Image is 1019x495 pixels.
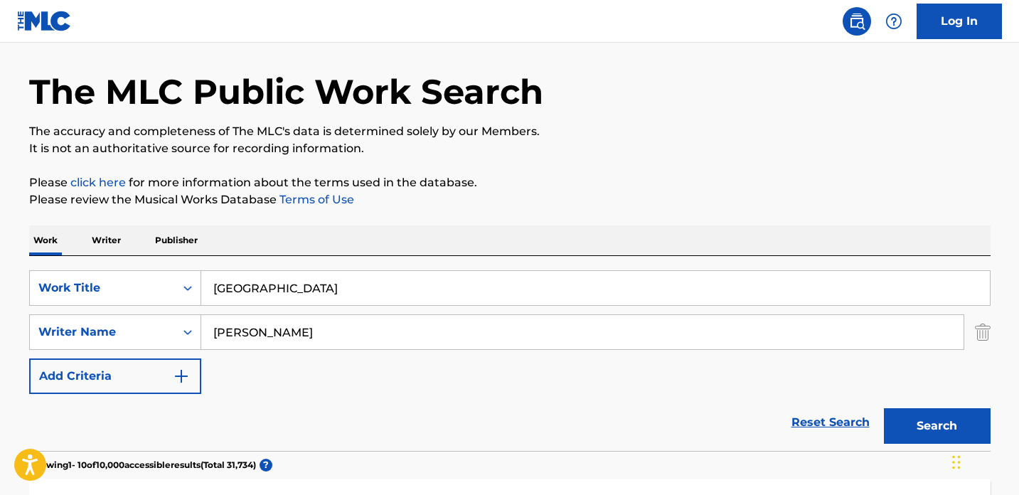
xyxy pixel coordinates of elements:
a: Log In [917,4,1002,39]
p: Please for more information about the terms used in the database. [29,174,991,191]
span: ? [260,459,272,472]
img: help [885,13,902,30]
div: Help [880,7,908,36]
div: Writer Name [38,324,166,341]
p: Please review the Musical Works Database [29,191,991,208]
form: Search Form [29,270,991,451]
p: Work [29,225,62,255]
img: search [848,13,865,30]
h1: The MLC Public Work Search [29,70,543,113]
img: 9d2ae6d4665cec9f34b9.svg [173,368,190,385]
div: Work Title [38,280,166,297]
button: Add Criteria [29,358,201,394]
a: Terms of Use [277,193,354,206]
a: Reset Search [784,407,877,438]
div: Drag [952,441,961,484]
a: Public Search [843,7,871,36]
p: It is not an authoritative source for recording information. [29,140,991,157]
p: The accuracy and completeness of The MLC's data is determined solely by our Members. [29,123,991,140]
p: Writer [87,225,125,255]
p: Showing 1 - 10 of 10,000 accessible results (Total 31,734 ) [29,459,256,472]
p: Publisher [151,225,202,255]
img: Delete Criterion [975,314,991,350]
button: Search [884,408,991,444]
iframe: Chat Widget [948,427,1019,495]
img: MLC Logo [17,11,72,31]
a: click here [70,176,126,189]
